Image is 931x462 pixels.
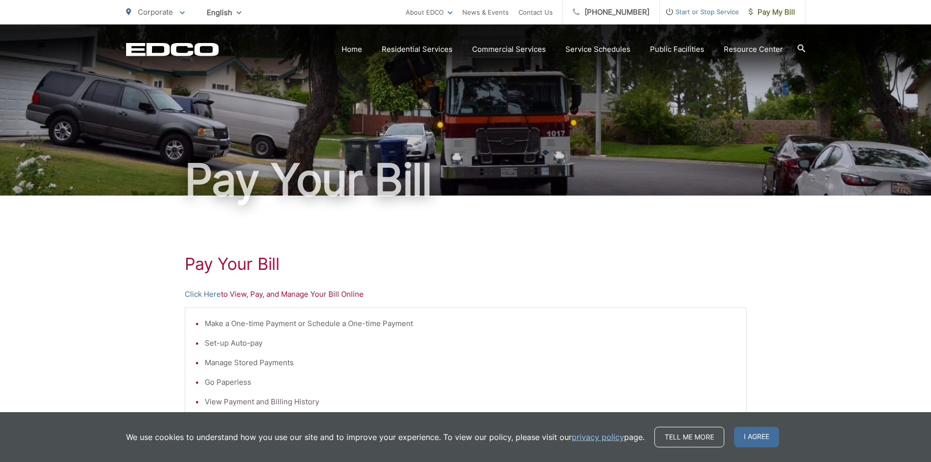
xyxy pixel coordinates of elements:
[406,6,453,18] a: About EDCO
[519,6,553,18] a: Contact Us
[472,44,546,55] a: Commercial Services
[382,44,453,55] a: Residential Services
[185,288,221,300] a: Click Here
[205,337,736,349] li: Set-up Auto-pay
[342,44,362,55] a: Home
[205,357,736,369] li: Manage Stored Payments
[185,254,747,274] h1: Pay Your Bill
[650,44,704,55] a: Public Facilities
[205,376,736,388] li: Go Paperless
[654,427,724,447] a: Tell me more
[462,6,509,18] a: News & Events
[734,427,779,447] span: I agree
[205,396,736,408] li: View Payment and Billing History
[126,43,219,56] a: EDCD logo. Return to the homepage.
[185,288,747,300] p: to View, Pay, and Manage Your Bill Online
[205,318,736,330] li: Make a One-time Payment or Schedule a One-time Payment
[572,431,624,443] a: privacy policy
[565,44,630,55] a: Service Schedules
[749,6,795,18] span: Pay My Bill
[724,44,783,55] a: Resource Center
[126,155,805,204] h1: Pay Your Bill
[138,7,173,17] span: Corporate
[126,431,645,443] p: We use cookies to understand how you use our site and to improve your experience. To view our pol...
[199,4,249,21] span: English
